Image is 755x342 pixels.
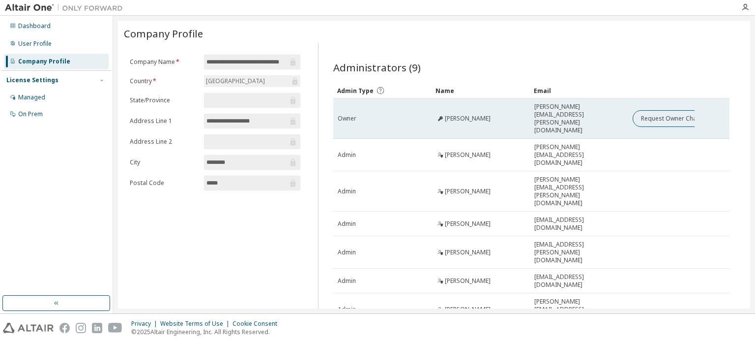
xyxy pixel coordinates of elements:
label: Address Line 2 [130,138,198,146]
span: Owner [338,115,356,123]
div: Website Terms of Use [160,320,232,328]
div: Dashboard [18,22,51,30]
img: linkedin.svg [92,323,102,333]
span: [PERSON_NAME] [445,277,491,285]
span: [EMAIL_ADDRESS][DOMAIN_NAME] [534,216,624,232]
span: Administrators (9) [333,61,421,74]
div: User Profile [18,40,52,48]
div: Privacy [131,320,160,328]
span: [PERSON_NAME] [445,220,491,228]
label: Company Name [130,58,198,66]
div: On Prem [18,110,43,118]
span: Admin [338,220,356,228]
img: instagram.svg [76,323,86,333]
span: [PERSON_NAME][EMAIL_ADDRESS][PERSON_NAME][DOMAIN_NAME] [534,103,624,134]
label: Country [130,77,198,85]
span: [PERSON_NAME] [445,249,491,256]
span: Admin [338,249,356,256]
span: Admin [338,151,356,159]
span: [EMAIL_ADDRESS][DOMAIN_NAME] [534,273,624,289]
div: [GEOGRAPHIC_DATA] [204,75,300,87]
label: State/Province [130,96,198,104]
button: Request Owner Change [633,110,716,127]
span: [PERSON_NAME] [445,151,491,159]
div: Company Profile [18,58,70,65]
div: Managed [18,93,45,101]
img: youtube.svg [108,323,122,333]
span: [PERSON_NAME][EMAIL_ADDRESS][DOMAIN_NAME] [534,298,624,321]
div: Name [436,83,526,98]
label: City [130,158,198,166]
span: [PERSON_NAME] [445,187,491,195]
span: Company Profile [124,27,203,40]
img: Altair One [5,3,128,13]
img: facebook.svg [59,323,70,333]
span: Admin [338,187,356,195]
span: [PERSON_NAME] [445,306,491,313]
div: Cookie Consent [232,320,283,328]
label: Postal Code [130,179,198,187]
span: [PERSON_NAME][EMAIL_ADDRESS][PERSON_NAME][DOMAIN_NAME] [534,176,624,207]
span: [PERSON_NAME] [445,115,491,123]
span: Admin [338,306,356,313]
span: [PERSON_NAME][EMAIL_ADDRESS][DOMAIN_NAME] [534,143,624,167]
span: [EMAIL_ADDRESS][PERSON_NAME][DOMAIN_NAME] [534,241,624,264]
img: altair_logo.svg [3,323,54,333]
label: Address Line 1 [130,117,198,125]
div: [GEOGRAPHIC_DATA] [204,76,266,87]
span: Admin [338,277,356,285]
div: License Settings [6,76,58,84]
span: Admin Type [337,87,374,95]
div: Email [534,83,624,98]
p: © 2025 Altair Engineering, Inc. All Rights Reserved. [131,328,283,336]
